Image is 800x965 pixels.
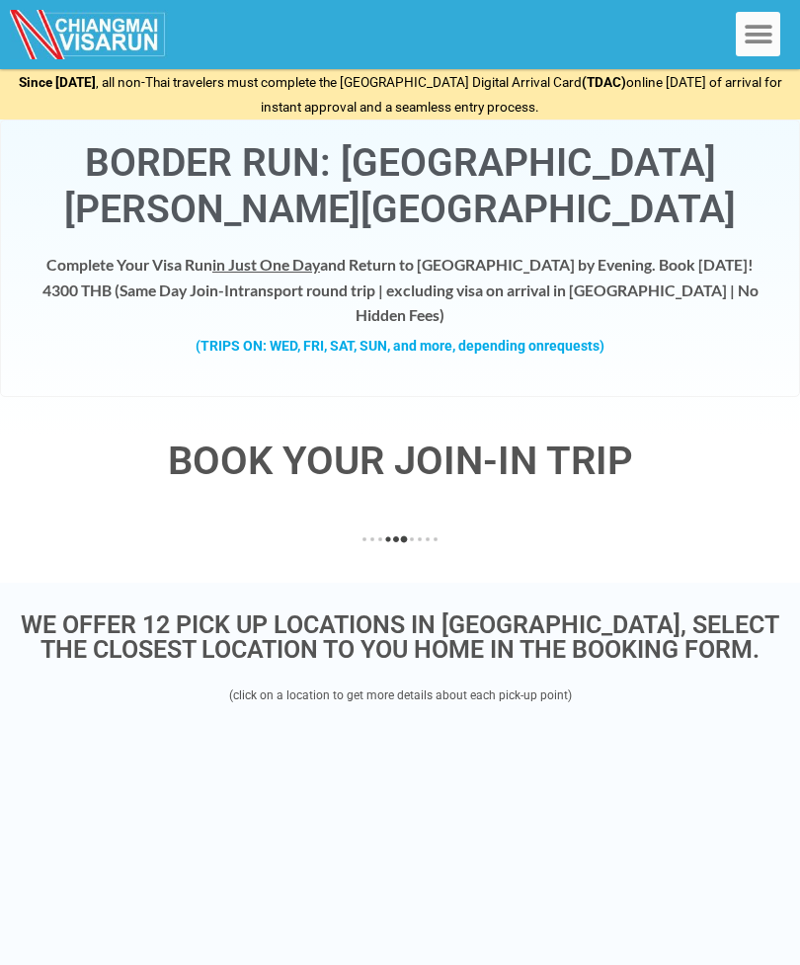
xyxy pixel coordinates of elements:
span: requests) [544,338,604,354]
strong: (TDAC) [582,74,626,90]
span: (click on a location to get more details about each pick-up point) [229,688,572,702]
strong: (TRIPS ON: WED, FRI, SAT, SUN, and more, depending on [196,338,604,354]
strong: Same Day Join-In [120,281,238,299]
h4: Complete Your Visa Run and Return to [GEOGRAPHIC_DATA] by Evening. Book [DATE]! 4300 THB ( transp... [21,252,779,327]
span: , all non-Thai travelers must complete the [GEOGRAPHIC_DATA] Digital Arrival Card online [DATE] o... [19,74,782,116]
h3: WE OFFER 12 PICK UP LOCATIONS IN [GEOGRAPHIC_DATA], SELECT THE CLOSEST LOCATION TO YOU HOME IN TH... [10,612,790,662]
h4: BOOK YOUR JOIN-IN TRIP [5,442,795,481]
div: Menu Toggle [736,12,780,56]
span: in Just One Day [212,255,320,274]
h1: Border Run: [GEOGRAPHIC_DATA][PERSON_NAME][GEOGRAPHIC_DATA] [21,140,779,233]
strong: Since [DATE] [19,74,96,90]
